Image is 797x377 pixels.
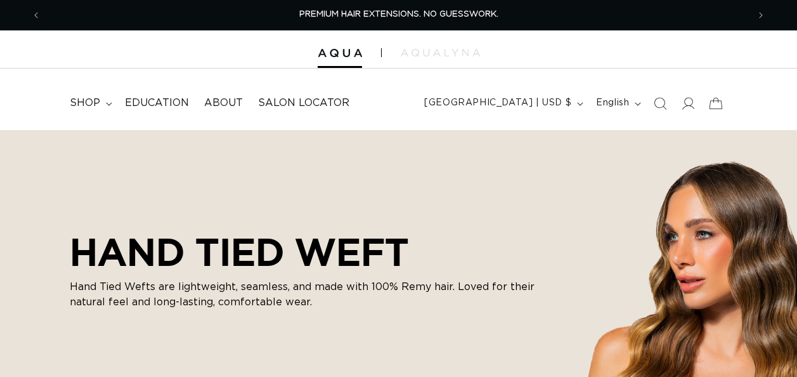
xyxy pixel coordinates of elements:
[299,10,498,18] span: PREMIUM HAIR EXTENSIONS. NO GUESSWORK.
[258,96,349,110] span: Salon Locator
[596,96,629,110] span: English
[22,3,50,27] button: Previous announcement
[646,89,674,117] summary: Search
[70,96,100,110] span: shop
[70,279,552,310] p: Hand Tied Wefts are lightweight, seamless, and made with 100% Remy hair. Loved for their natural ...
[117,89,197,117] a: Education
[125,96,189,110] span: Education
[197,89,250,117] a: About
[747,3,775,27] button: Next announcement
[588,91,646,116] button: English
[401,49,480,56] img: aqualyna.com
[417,91,588,116] button: [GEOGRAPHIC_DATA] | USD $
[250,89,357,117] a: Salon Locator
[70,230,552,274] h2: HAND TIED WEFT
[204,96,243,110] span: About
[424,96,571,110] span: [GEOGRAPHIC_DATA] | USD $
[62,89,117,117] summary: shop
[318,49,362,58] img: Aqua Hair Extensions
